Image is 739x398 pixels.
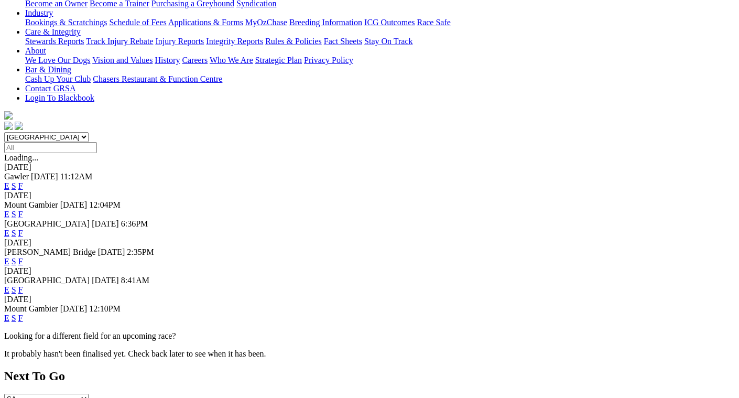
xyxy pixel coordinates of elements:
[18,210,23,219] a: F
[210,56,253,64] a: Who We Are
[25,74,91,83] a: Cash Up Your Club
[127,248,154,256] span: 2:35PM
[4,238,735,248] div: [DATE]
[4,122,13,130] img: facebook.svg
[25,37,84,46] a: Stewards Reports
[4,276,90,285] span: [GEOGRAPHIC_DATA]
[109,18,166,27] a: Schedule of Fees
[4,369,735,383] h2: Next To Go
[4,219,90,228] span: [GEOGRAPHIC_DATA]
[4,314,9,322] a: E
[245,18,287,27] a: MyOzChase
[12,285,16,294] a: S
[4,111,13,120] img: logo-grsa-white.png
[60,304,88,313] span: [DATE]
[25,46,46,55] a: About
[12,229,16,238] a: S
[4,229,9,238] a: E
[12,257,16,266] a: S
[31,172,58,181] span: [DATE]
[12,181,16,190] a: S
[18,285,23,294] a: F
[304,56,353,64] a: Privacy Policy
[4,153,38,162] span: Loading...
[18,181,23,190] a: F
[4,191,735,200] div: [DATE]
[18,314,23,322] a: F
[98,248,125,256] span: [DATE]
[324,37,362,46] a: Fact Sheets
[25,56,735,65] div: About
[4,210,9,219] a: E
[25,65,71,74] a: Bar & Dining
[25,27,81,36] a: Care & Integrity
[25,8,53,17] a: Industry
[4,285,9,294] a: E
[92,276,119,285] span: [DATE]
[4,163,735,172] div: [DATE]
[89,200,121,209] span: 12:04PM
[25,84,75,93] a: Contact GRSA
[4,331,735,341] p: Looking for a different field for an upcoming race?
[4,200,58,209] span: Mount Gambier
[417,18,450,27] a: Race Safe
[4,181,9,190] a: E
[25,93,94,102] a: Login To Blackbook
[4,295,735,304] div: [DATE]
[4,142,97,153] input: Select date
[18,257,23,266] a: F
[364,37,412,46] a: Stay On Track
[25,18,735,27] div: Industry
[182,56,208,64] a: Careers
[4,349,266,358] partial: It probably hasn't been finalised yet. Check back later to see when it has been.
[364,18,415,27] a: ICG Outcomes
[4,172,29,181] span: Gawler
[155,56,180,64] a: History
[18,229,23,238] a: F
[25,74,735,84] div: Bar & Dining
[93,74,222,83] a: Chasers Restaurant & Function Centre
[12,314,16,322] a: S
[121,276,149,285] span: 8:41AM
[12,210,16,219] a: S
[92,219,119,228] span: [DATE]
[4,248,96,256] span: [PERSON_NAME] Bridge
[206,37,263,46] a: Integrity Reports
[121,219,148,228] span: 6:36PM
[4,266,735,276] div: [DATE]
[86,37,153,46] a: Track Injury Rebate
[4,257,9,266] a: E
[92,56,153,64] a: Vision and Values
[155,37,204,46] a: Injury Reports
[60,172,93,181] span: 11:12AM
[255,56,302,64] a: Strategic Plan
[25,37,735,46] div: Care & Integrity
[25,56,90,64] a: We Love Our Dogs
[168,18,243,27] a: Applications & Forms
[289,18,362,27] a: Breeding Information
[265,37,322,46] a: Rules & Policies
[25,18,107,27] a: Bookings & Scratchings
[89,304,121,313] span: 12:10PM
[15,122,23,130] img: twitter.svg
[60,200,88,209] span: [DATE]
[4,304,58,313] span: Mount Gambier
